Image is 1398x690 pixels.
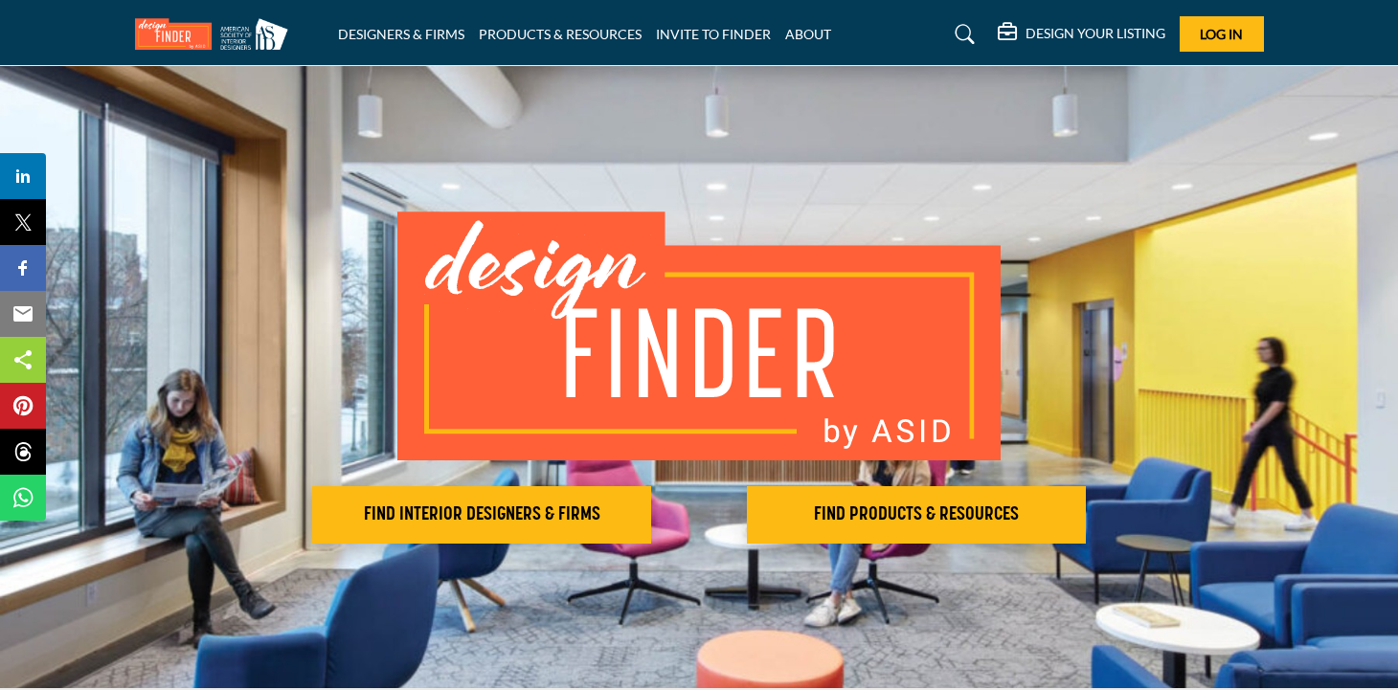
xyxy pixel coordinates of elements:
[1026,25,1165,42] h5: DESIGN YOUR LISTING
[1200,26,1243,42] span: Log In
[397,211,1001,460] img: image
[753,503,1080,526] h2: FIND PRODUCTS & RESOURCES
[785,26,831,42] a: ABOUT
[656,26,771,42] a: INVITE TO FINDER
[1180,16,1264,52] button: Log In
[338,26,464,42] a: DESIGNERS & FIRMS
[998,23,1165,46] div: DESIGN YOUR LISTING
[747,486,1086,544] button: FIND PRODUCTS & RESOURCES
[318,503,645,526] h2: FIND INTERIOR DESIGNERS & FIRMS
[479,26,642,42] a: PRODUCTS & RESOURCES
[135,18,298,50] img: Site Logo
[312,486,651,544] button: FIND INTERIOR DESIGNERS & FIRMS
[936,19,987,50] a: Search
